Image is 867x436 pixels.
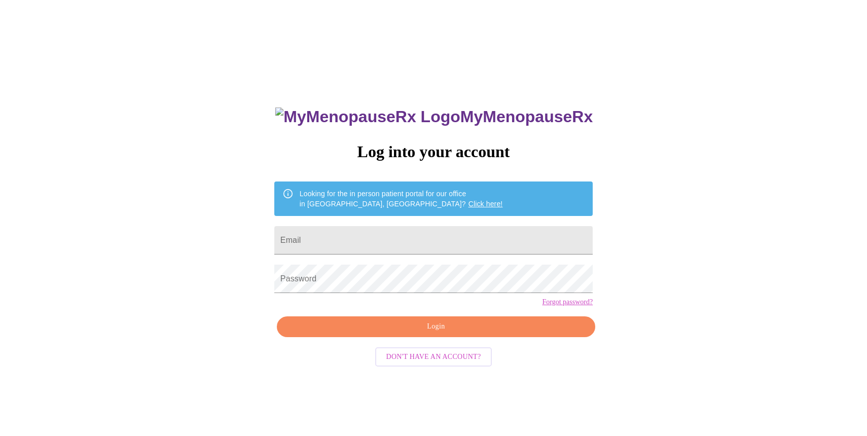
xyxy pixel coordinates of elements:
a: Forgot password? [542,298,593,306]
h3: MyMenopauseRx [275,107,593,126]
div: Looking for the in person patient portal for our office in [GEOGRAPHIC_DATA], [GEOGRAPHIC_DATA]? [300,185,503,213]
a: Don't have an account? [373,351,495,360]
h3: Log into your account [274,142,593,161]
a: Click here! [468,200,503,208]
span: Don't have an account? [386,351,481,364]
button: Login [277,316,595,337]
span: Login [288,320,584,333]
img: MyMenopauseRx Logo [275,107,460,126]
button: Don't have an account? [375,347,492,367]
